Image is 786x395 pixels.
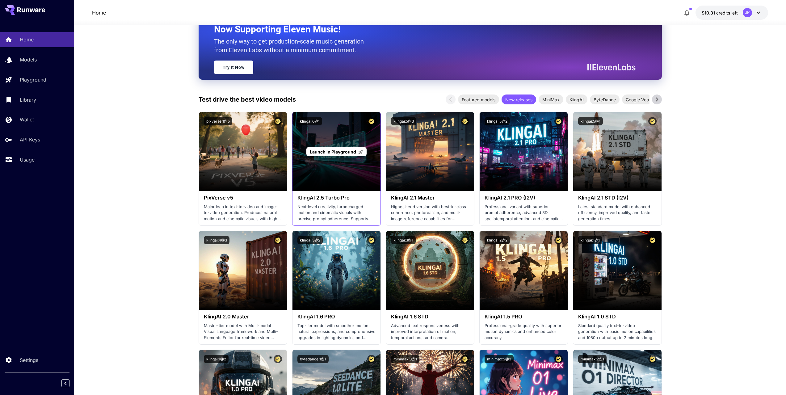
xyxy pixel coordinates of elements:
[485,323,563,341] p: Professional-grade quality with superior motion dynamics and enhanced color accuracy.
[648,236,657,244] button: Certified Model – Vetted for best performance and includes a commercial license.
[391,204,469,222] p: Highest-end version with best-in-class coherence, photorealism, and multi-image reference capabil...
[590,95,620,104] div: ByteDance
[461,355,469,363] button: Certified Model – Vetted for best performance and includes a commercial license.
[214,23,631,35] h2: Now Supporting Eleven Music!
[485,204,563,222] p: Professional variant with superior prompt adherence, advanced 3D spatiotemporal attention, and ci...
[367,355,376,363] button: Certified Model – Vetted for best performance and includes a commercial license.
[214,61,253,74] a: Try It Now
[204,117,232,125] button: pixverse:1@5
[20,116,34,123] p: Wallet
[20,56,37,63] p: Models
[578,323,656,341] p: Standard quality text-to-video generation with basic motion capabilities and 1080p output up to 2...
[199,231,287,310] img: alt
[92,9,106,16] a: Home
[297,314,376,320] h3: KlingAI 1.6 PRO
[539,96,563,103] span: MiniMax
[578,236,602,244] button: klingai:1@1
[367,236,376,244] button: Certified Model – Vetted for best performance and includes a commercial license.
[310,149,356,154] span: Launch in Playground
[297,236,323,244] button: klingai:3@2
[648,117,657,125] button: Certified Model – Vetted for best performance and includes a commercial license.
[199,112,287,191] img: alt
[573,231,661,310] img: alt
[573,112,661,191] img: alt
[696,6,768,20] button: $10.30644JK
[578,314,656,320] h3: KlingAI 1.0 STD
[274,236,282,244] button: Certified Model – Vetted for best performance and includes a commercial license.
[297,204,376,222] p: Next‑level creativity, turbocharged motion and cinematic visuals with precise prompt adherence. S...
[622,95,653,104] div: Google Veo
[274,355,282,363] button: Certified Model – Vetted for best performance and includes a commercial license.
[743,8,752,17] div: JK
[204,204,282,222] p: Major leap in text-to-video and image-to-video generation. Produces natural motion and cinematic ...
[480,231,568,310] img: alt
[461,236,469,244] button: Certified Model – Vetted for best performance and includes a commercial license.
[20,36,34,43] p: Home
[554,117,563,125] button: Certified Model – Vetted for best performance and includes a commercial license.
[386,112,474,191] img: alt
[66,378,74,389] div: Collapse sidebar
[458,95,499,104] div: Featured models
[214,37,368,54] p: The only way to get production-scale music generation from Eleven Labs without a minimum commitment.
[391,355,419,363] button: minimax:3@1
[485,195,563,201] h3: KlingAI 2.1 PRO (I2V)
[386,231,474,310] img: alt
[539,95,563,104] div: MiniMax
[578,195,656,201] h3: KlingAI 2.1 STD (I2V)
[391,314,469,320] h3: KlingAI 1.6 STD
[297,117,322,125] button: klingai:6@1
[458,96,499,103] span: Featured models
[20,356,38,364] p: Settings
[554,236,563,244] button: Certified Model – Vetted for best performance and includes a commercial license.
[485,236,510,244] button: klingai:2@2
[20,156,35,163] p: Usage
[590,96,620,103] span: ByteDance
[578,204,656,222] p: Latest standard model with enhanced efficiency, improved quality, and faster generation times.
[199,95,296,104] p: Test drive the best video models
[20,76,46,83] p: Playground
[391,236,416,244] button: klingai:3@1
[502,96,536,103] span: New releases
[480,112,568,191] img: alt
[367,117,376,125] button: Certified Model – Vetted for best performance and includes a commercial license.
[502,95,536,104] div: New releases
[297,355,329,363] button: bytedance:1@1
[20,96,36,103] p: Library
[20,136,40,143] p: API Keys
[485,355,514,363] button: minimax:2@3
[204,195,282,201] h3: PixVerse v5
[61,379,69,387] button: Collapse sidebar
[204,323,282,341] p: Master-tier model with Multi-modal Visual Language framework and Multi-Elements Editor for real-t...
[702,10,716,15] span: $10.31
[306,147,367,157] a: Launch in Playground
[297,195,376,201] h3: KlingAI 2.5 Turbo Pro
[566,95,587,104] div: KlingAI
[566,96,587,103] span: KlingAI
[716,10,738,15] span: credits left
[391,195,469,201] h3: KlingAI 2.1 Master
[578,117,603,125] button: klingai:5@1
[391,117,416,125] button: klingai:5@3
[274,117,282,125] button: Certified Model – Vetted for best performance and includes a commercial license.
[391,323,469,341] p: Advanced text responsiveness with improved interpretation of motion, temporal actions, and camera...
[554,355,563,363] button: Certified Model – Vetted for best performance and includes a commercial license.
[297,323,376,341] p: Top-tier model with smoother motion, natural expressions, and comprehensive upgrades in lighting ...
[292,231,380,310] img: alt
[485,117,510,125] button: klingai:5@2
[578,355,607,363] button: minimax:2@1
[204,236,229,244] button: klingai:4@3
[702,10,738,16] div: $10.30644
[204,355,229,363] button: klingai:1@2
[204,314,282,320] h3: KlingAI 2.0 Master
[648,355,657,363] button: Certified Model – Vetted for best performance and includes a commercial license.
[92,9,106,16] nav: breadcrumb
[461,117,469,125] button: Certified Model – Vetted for best performance and includes a commercial license.
[622,96,653,103] span: Google Veo
[485,314,563,320] h3: KlingAI 1.5 PRO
